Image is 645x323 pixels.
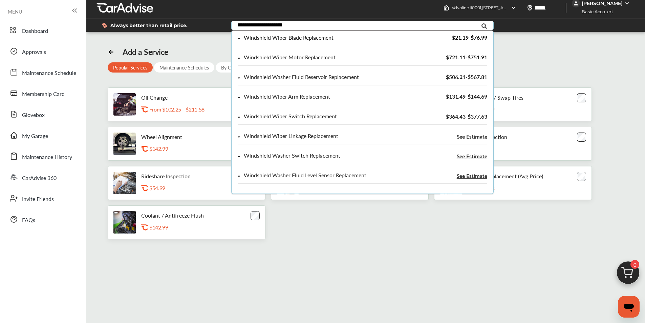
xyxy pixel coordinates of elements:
[624,1,630,6] img: WGsFRI8htEPBVLJbROoPRyZpYNWhNONpIPPETTm6eUC0GeLEiAAAAAElFTkSuQmCC
[6,63,80,81] a: Maintenance Schedule
[149,145,217,152] div: $142.99
[476,185,543,191] div: $390.28
[456,153,487,159] span: See Estimate
[6,147,80,165] a: Maintenance History
[244,114,337,119] div: Windshield Wiper Switch Replacement
[582,0,623,6] div: [PERSON_NAME]
[468,94,523,101] p: Tire Install / Swap Tires
[6,168,80,186] a: CarAdvise 360
[511,5,516,11] img: header-down-arrow.9dd2ce7d.svg
[476,145,543,152] div: $27.49
[123,47,168,57] div: Add a Service
[22,195,54,204] span: Invite Friends
[6,21,80,39] a: Dashboard
[216,62,252,73] div: By Category
[22,174,57,183] span: CarAdvise 360
[22,48,46,57] span: Approvals
[22,69,76,78] span: Maintenance Schedule
[6,84,80,102] a: Membership Card
[113,133,136,155] img: wheel-alignment-thumb.jpg
[141,212,204,219] p: Coolant / Antifreeze Flush
[113,172,136,194] img: rideshare-visual-inspection-thumb.jpg
[22,111,45,120] span: Glovebox
[149,185,217,191] div: $54.99
[444,5,449,11] img: header-home-logo.8d720a4f.svg
[8,9,22,14] span: MENU
[573,8,618,15] span: Basic Account
[154,62,214,73] div: Maintenance Schedules
[244,133,338,139] div: Windshield Wiper Linkage Replacement
[141,94,168,101] p: Oil Change
[244,55,336,60] div: Windshield Wiper Motor Replacement
[149,224,217,230] div: $142.99
[22,27,48,36] span: Dashboard
[446,73,487,81] span: $506.21 - $567.81
[22,132,48,141] span: My Garage
[6,189,80,207] a: Invite Friends
[108,62,153,73] div: Popular Services
[102,22,107,28] img: dollor_label_vector.a70140d1.svg
[141,134,182,140] p: Wheel Alignment
[244,35,334,41] div: Windshield Wiper Blade Replacement
[456,134,487,139] span: See Estimate
[612,258,644,291] img: cart_icon.3d0951e8.svg
[6,126,80,144] a: My Garage
[566,3,566,13] img: header-divider.bc55588e.svg
[244,173,366,178] div: Windshield Washer Fluid Level Sensor Replacement
[452,34,487,41] span: $21.19 - $76.99
[141,173,191,179] p: Rideshare Inspection
[446,53,487,61] span: $721.11 - $751.91
[452,5,618,10] span: Valvoline II0001 , [STREET_ADDRESS][PERSON_NAME] [GEOGRAPHIC_DATA] , LA 70130
[446,113,487,120] span: $364.43 - $377.63
[630,260,639,269] span: 0
[22,216,35,225] span: FAQs
[110,23,188,28] span: Always better than retail price.
[476,106,543,113] div: $142.99
[527,5,533,11] img: location_vector.a44bc228.svg
[113,93,136,116] img: oil-change-thumb.jpg
[244,94,330,100] div: Windshield Wiper Arm Replacement
[468,173,543,179] p: Battery Replacement (Avg Price)
[6,210,80,228] a: FAQs
[618,296,640,318] iframe: Button to launch messaging window
[22,153,72,162] span: Maintenance History
[113,211,136,234] img: engine-cooling-thumb.jpg
[22,90,65,99] span: Membership Card
[446,93,487,100] span: $131.49 - $144.69
[244,153,340,159] div: Windshield Washer Switch Replacement
[6,42,80,60] a: Approvals
[456,173,487,178] span: See Estimate
[149,106,205,113] p: From $102.25 - $211.58
[244,74,359,80] div: Windshield Washer Fluid Reservoir Replacement
[6,105,80,123] a: Glovebox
